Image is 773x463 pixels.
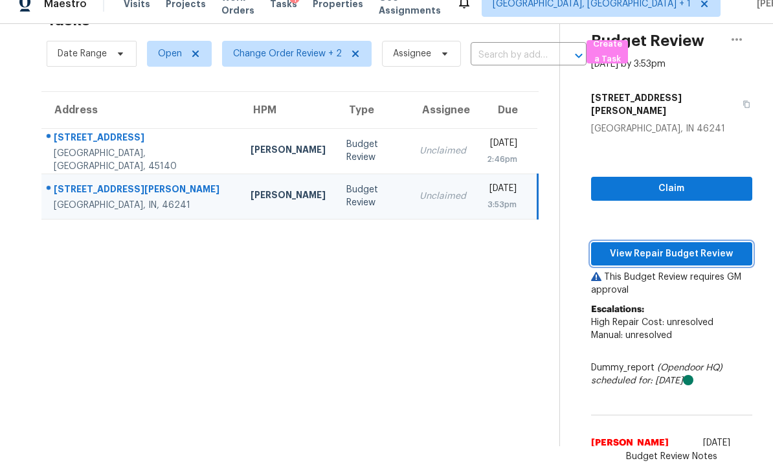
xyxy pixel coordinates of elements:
div: [STREET_ADDRESS] [54,131,230,147]
div: [GEOGRAPHIC_DATA], [GEOGRAPHIC_DATA], 45140 [54,147,230,173]
i: scheduled for: [DATE] [591,376,683,385]
h2: Tasks [47,14,90,27]
div: [PERSON_NAME] [251,188,326,205]
input: Search by address [471,45,550,65]
span: [PERSON_NAME][DATE] [591,436,698,462]
div: [GEOGRAPHIC_DATA], IN 46241 [591,122,752,135]
button: Create a Task [587,40,628,63]
span: [DATE] 15:12 [703,438,730,460]
th: Type [336,92,410,128]
div: Budget Review [346,138,399,164]
button: Open [570,47,588,65]
span: View Repair Budget Review [601,246,742,262]
div: [GEOGRAPHIC_DATA], IN, 46241 [54,199,230,212]
div: 2:46pm [487,153,517,166]
button: Claim [591,177,752,201]
span: Date Range [58,47,107,60]
span: Change Order Review + 2 [233,47,342,60]
div: [DATE] [487,137,517,153]
span: Claim [601,181,742,197]
th: Due [476,92,537,128]
span: Assignee [393,47,431,60]
div: Unclaimed [420,190,466,203]
div: Dummy_report [591,361,752,387]
p: This Budget Review requires GM approval [591,271,752,297]
b: Escalations: [591,305,644,314]
div: [DATE] by 3:53pm [591,58,666,71]
div: [PERSON_NAME] [251,143,326,159]
span: Create a Task [593,37,622,67]
th: HPM [240,92,336,128]
h2: Budget Review [591,34,704,47]
div: Unclaimed [420,144,466,157]
span: High Repair Cost: unresolved [591,318,713,327]
div: [DATE] [487,182,517,198]
i: (Opendoor HQ) [657,363,723,372]
th: Assignee [409,92,476,128]
th: Address [41,92,240,128]
div: 3:53pm [487,198,517,211]
h5: [STREET_ADDRESS][PERSON_NAME] [591,91,735,117]
div: [STREET_ADDRESS][PERSON_NAME] [54,183,230,199]
span: Manual: unresolved [591,331,672,340]
div: Budget Review [346,183,399,209]
button: Copy Address [735,86,752,122]
span: Open [158,47,182,60]
button: View Repair Budget Review [591,242,752,266]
